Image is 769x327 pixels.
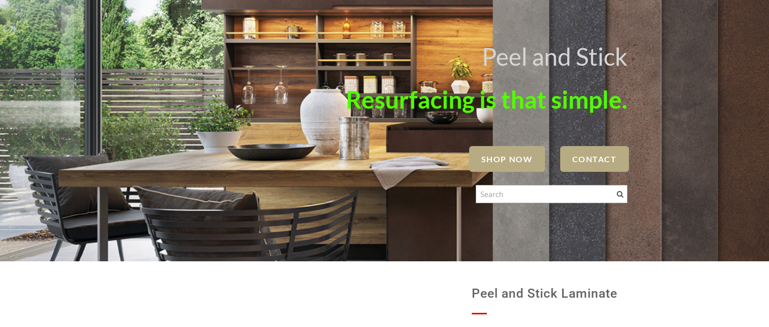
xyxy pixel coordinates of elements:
input: Search [476,185,627,203]
span: Search [617,191,623,198]
font: Peel and Stick ​ [482,42,627,71]
font: Resurfacing is that simple. [346,85,627,114]
a: Contact [560,146,629,172]
a: SHOP NOW [469,146,545,172]
h1: Peel and Stick Laminate [472,282,627,306]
